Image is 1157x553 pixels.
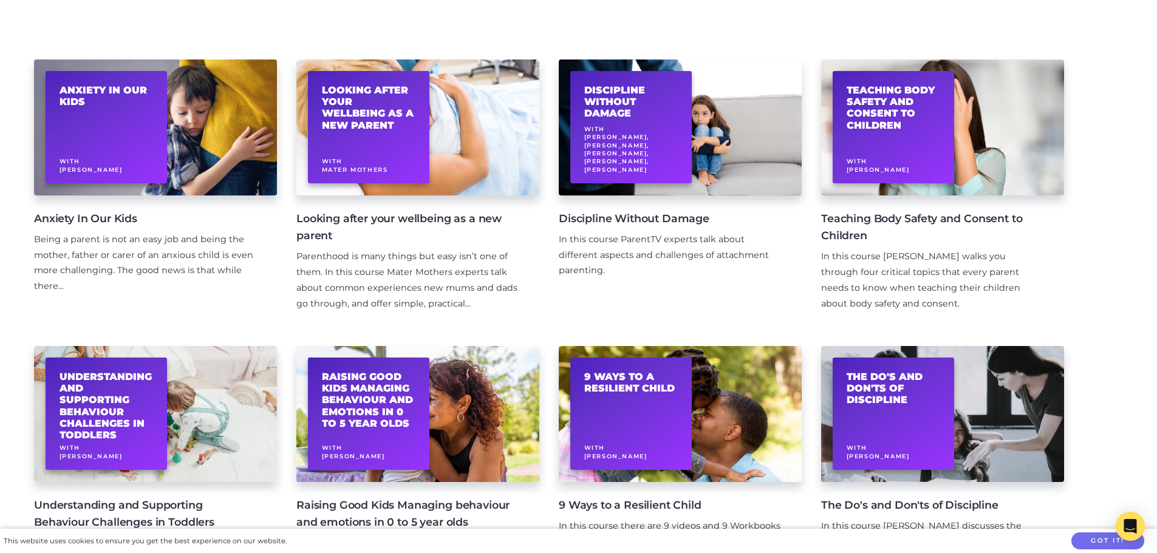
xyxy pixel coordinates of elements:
div: Being a parent is not an easy job and being the mother, father or carer of an anxious child is ev... [34,232,258,295]
span: [PERSON_NAME], [PERSON_NAME], [PERSON_NAME], [PERSON_NAME], [PERSON_NAME] [584,134,649,173]
h2: Discipline Without Damage [584,84,678,120]
span: With [322,444,343,451]
span: With [322,158,343,165]
h4: Looking after your wellbeing as a new parent [296,210,520,244]
span: [PERSON_NAME] [60,166,123,173]
span: With [60,158,80,165]
span: [PERSON_NAME] [847,453,910,460]
h4: Discipline Without Damage [559,210,782,227]
span: With [847,158,867,165]
h4: Raising Good Kids Managing behaviour and emotions in 0 to 5 year olds [296,497,520,531]
h2: Teaching Body Safety and Consent to Children [847,84,941,131]
h4: 9 Ways to a Resilient Child [559,497,782,514]
button: Got it! [1071,532,1144,550]
h2: Looking after your wellbeing as a new parent [322,84,416,131]
div: In this course ParentTV experts talk about different aspects and challenges of attachment parenting. [559,232,782,279]
div: Parenthood is many things but easy isn’t one of them. In this course Mater Mothers experts talk a... [296,249,520,312]
span: Mater Mothers [322,166,388,173]
span: With [60,444,80,451]
h2: Understanding and Supporting Behaviour Challenges in Toddlers [60,371,154,441]
h4: Anxiety In Our Kids [34,210,258,227]
span: With [584,444,605,451]
h2: The Do's and Don'ts of Discipline [847,371,941,406]
div: In this course [PERSON_NAME] walks you through four critical topics that every parent needs to kn... [821,249,1045,312]
h4: The Do's and Don'ts of Discipline [821,497,1045,514]
span: [PERSON_NAME] [584,453,647,460]
a: Teaching Body Safety and Consent to Children With[PERSON_NAME] Teaching Body Safety and Consent t... [821,59,1064,346]
h2: Raising Good Kids Managing behaviour and emotions in 0 to 5 year olds [322,371,416,429]
h2: 9 Ways to a Resilient Child [584,371,678,394]
span: [PERSON_NAME] [60,453,123,460]
h4: Understanding and Supporting Behaviour Challenges in Toddlers [34,497,258,531]
span: [PERSON_NAME] [322,453,385,460]
h2: Anxiety In Our Kids [60,84,154,107]
a: Discipline Without Damage With[PERSON_NAME], [PERSON_NAME], [PERSON_NAME], [PERSON_NAME], [PERSON... [559,59,802,346]
h4: Teaching Body Safety and Consent to Children [821,210,1045,244]
div: Open Intercom Messenger [1116,512,1145,541]
span: With [584,126,605,132]
span: With [847,444,867,451]
a: Looking after your wellbeing as a new parent WithMater Mothers Looking after your wellbeing as a ... [296,59,539,346]
span: [PERSON_NAME] [847,166,910,173]
a: Anxiety In Our Kids With[PERSON_NAME] Anxiety In Our Kids Being a parent is not an easy job and b... [34,59,277,346]
div: This website uses cookies to ensure you get the best experience on our website. [4,535,287,548]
